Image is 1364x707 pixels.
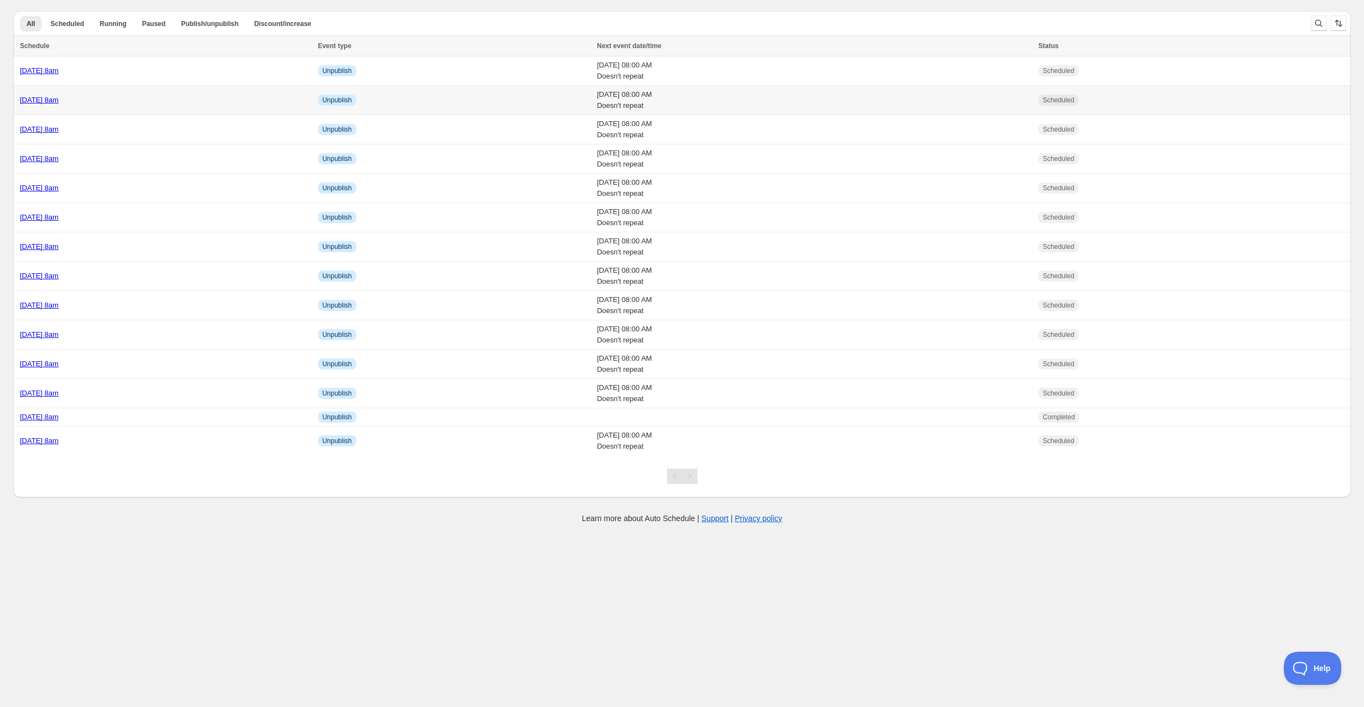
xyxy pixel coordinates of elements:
a: [DATE] 8am [20,301,59,309]
span: Scheduled [1043,96,1074,105]
button: Search and filter results [1311,15,1326,31]
span: Unpublish [322,413,352,422]
td: [DATE] 08:00 AM Doesn't repeat [594,115,1035,144]
td: [DATE] 08:00 AM Doesn't repeat [594,144,1035,174]
span: Scheduled [1043,154,1074,163]
td: [DATE] 08:00 AM Doesn't repeat [594,174,1035,203]
span: Scheduled [1043,436,1074,445]
span: Running [100,19,127,28]
span: Completed [1043,413,1075,422]
a: [DATE] 8am [20,436,59,445]
span: All [27,19,35,28]
span: Unpublish [322,360,352,368]
iframe: Toggle Customer Support [1284,652,1342,685]
a: [DATE] 8am [20,272,59,280]
span: Unpublish [322,213,352,222]
a: [DATE] 8am [20,154,59,163]
a: [DATE] 8am [20,389,59,397]
span: Scheduled [1043,242,1074,251]
span: Unpublish [322,184,352,193]
span: Unpublish [322,125,352,134]
td: [DATE] 08:00 AM Doesn't repeat [594,56,1035,86]
span: Paused [142,19,166,28]
td: [DATE] 08:00 AM Doesn't repeat [594,203,1035,232]
a: [DATE] 8am [20,96,59,104]
span: Unpublish [322,330,352,339]
p: Learn more about Auto Schedule | | [582,513,782,524]
span: Unpublish [322,242,352,251]
span: Schedule [20,42,49,50]
span: Scheduled [50,19,84,28]
td: [DATE] 08:00 AM Doesn't repeat [594,320,1035,350]
span: Scheduled [1043,330,1074,339]
span: Event type [318,42,352,50]
a: [DATE] 8am [20,413,59,421]
span: Unpublish [322,66,352,75]
span: Unpublish [322,272,352,280]
a: [DATE] 8am [20,184,59,192]
span: Scheduled [1043,213,1074,222]
a: [DATE] 8am [20,242,59,251]
span: Unpublish [322,389,352,398]
nav: Pagination [667,469,697,484]
button: Sort the results [1331,15,1346,31]
span: Publish/unpublish [181,19,238,28]
a: [DATE] 8am [20,330,59,339]
span: Scheduled [1043,184,1074,193]
span: Scheduled [1043,301,1074,310]
span: Scheduled [1043,272,1074,280]
span: Unpublish [322,96,352,105]
td: [DATE] 08:00 AM Doesn't repeat [594,291,1035,320]
a: [DATE] 8am [20,360,59,368]
span: Status [1038,42,1059,50]
td: [DATE] 08:00 AM Doesn't repeat [594,262,1035,291]
span: Scheduled [1043,66,1074,75]
td: [DATE] 08:00 AM Doesn't repeat [594,350,1035,379]
a: [DATE] 8am [20,213,59,221]
a: Privacy policy [735,514,783,523]
td: [DATE] 08:00 AM Doesn't repeat [594,232,1035,262]
td: [DATE] 08:00 AM Doesn't repeat [594,427,1035,456]
a: Support [701,514,728,523]
span: Scheduled [1043,360,1074,368]
a: [DATE] 8am [20,125,59,133]
td: [DATE] 08:00 AM Doesn't repeat [594,379,1035,408]
td: [DATE] 08:00 AM Doesn't repeat [594,86,1035,115]
span: Discount/increase [254,19,311,28]
a: [DATE] 8am [20,66,59,75]
span: Unpublish [322,436,352,445]
span: Unpublish [322,154,352,163]
span: Scheduled [1043,125,1074,134]
span: Unpublish [322,301,352,310]
span: Next event date/time [597,42,662,50]
span: Scheduled [1043,389,1074,398]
